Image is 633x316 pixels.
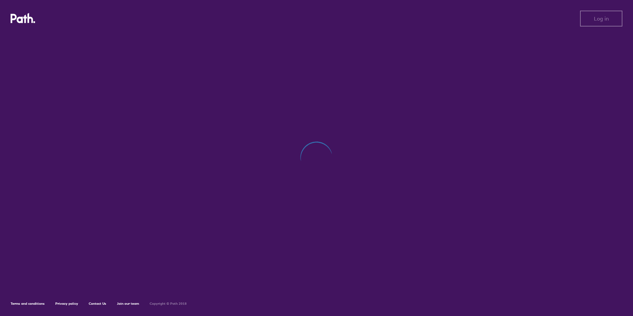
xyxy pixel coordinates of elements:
[594,16,609,22] span: Log in
[11,301,45,306] a: Terms and conditions
[150,302,187,306] h6: Copyright © Path 2018
[580,11,622,26] button: Log in
[55,301,78,306] a: Privacy policy
[117,301,139,306] a: Join our team
[89,301,106,306] a: Contact Us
